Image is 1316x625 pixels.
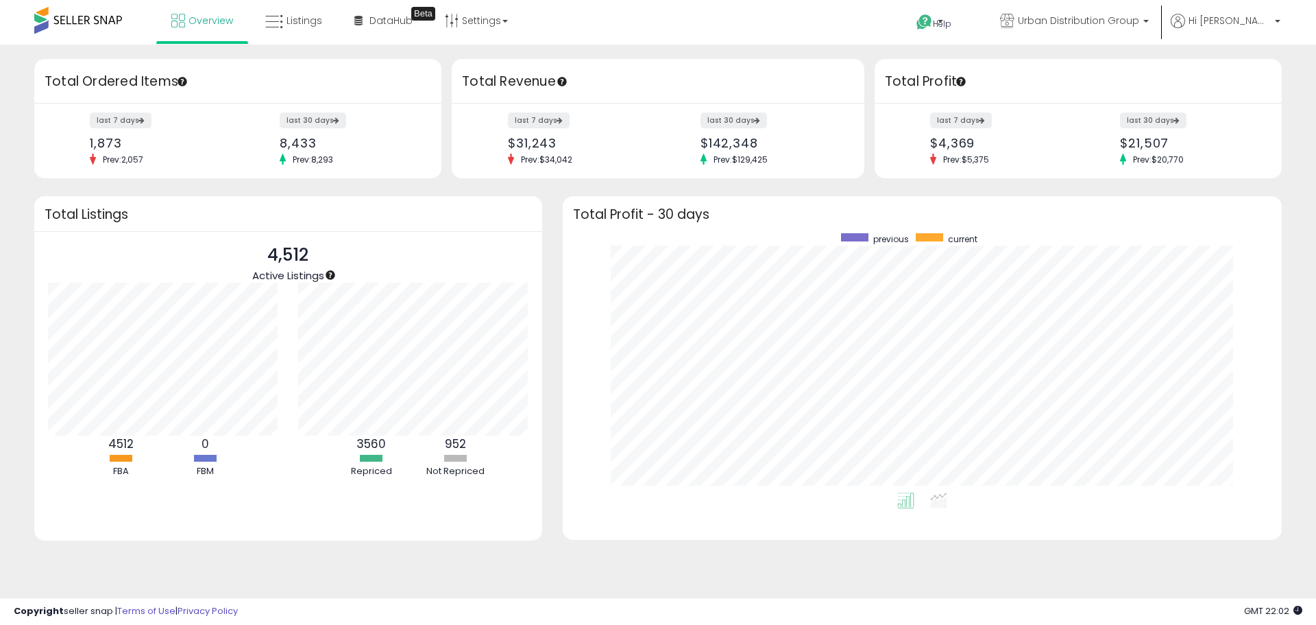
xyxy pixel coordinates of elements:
[445,436,466,452] b: 952
[948,233,977,245] span: current
[90,113,151,128] label: last 7 days
[45,209,532,220] h3: Total Listings
[462,72,854,91] h3: Total Revenue
[280,113,346,128] label: last 30 days
[700,113,767,128] label: last 30 days
[1018,14,1139,27] span: Urban Distribution Group
[188,14,233,27] span: Overview
[14,605,238,618] div: seller snap | |
[933,18,951,30] span: Help
[287,14,322,27] span: Listings
[556,75,568,88] div: Tooltip anchor
[700,136,840,150] div: $142,348
[514,154,579,165] span: Prev: $34,042
[1189,14,1271,27] span: Hi [PERSON_NAME]
[1120,113,1186,128] label: last 30 days
[80,465,162,478] div: FBA
[324,269,337,281] div: Tooltip anchor
[936,154,996,165] span: Prev: $5,375
[117,604,175,617] a: Terms of Use
[252,268,324,283] span: Active Listings
[930,136,1068,150] div: $4,369
[330,465,413,478] div: Repriced
[14,604,64,617] strong: Copyright
[916,14,933,31] i: Get Help
[356,436,386,452] b: 3560
[1171,14,1280,45] a: Hi [PERSON_NAME]
[176,75,188,88] div: Tooltip anchor
[707,154,775,165] span: Prev: $129,425
[955,75,967,88] div: Tooltip anchor
[1244,604,1302,617] span: 2025-09-15 22:02 GMT
[202,436,209,452] b: 0
[930,113,992,128] label: last 7 days
[252,242,324,268] p: 4,512
[885,72,1271,91] h3: Total Profit
[280,136,417,150] div: 8,433
[369,14,413,27] span: DataHub
[286,154,340,165] span: Prev: 8,293
[411,7,435,21] div: Tooltip anchor
[508,136,648,150] div: $31,243
[96,154,150,165] span: Prev: 2,057
[415,465,497,478] div: Not Repriced
[108,436,134,452] b: 4512
[873,233,909,245] span: previous
[45,72,431,91] h3: Total Ordered Items
[90,136,228,150] div: 1,873
[1126,154,1191,165] span: Prev: $20,770
[905,3,978,45] a: Help
[178,604,238,617] a: Privacy Policy
[508,113,570,128] label: last 7 days
[573,209,1271,220] h3: Total Profit - 30 days
[164,465,246,478] div: FBM
[1120,136,1258,150] div: $21,507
